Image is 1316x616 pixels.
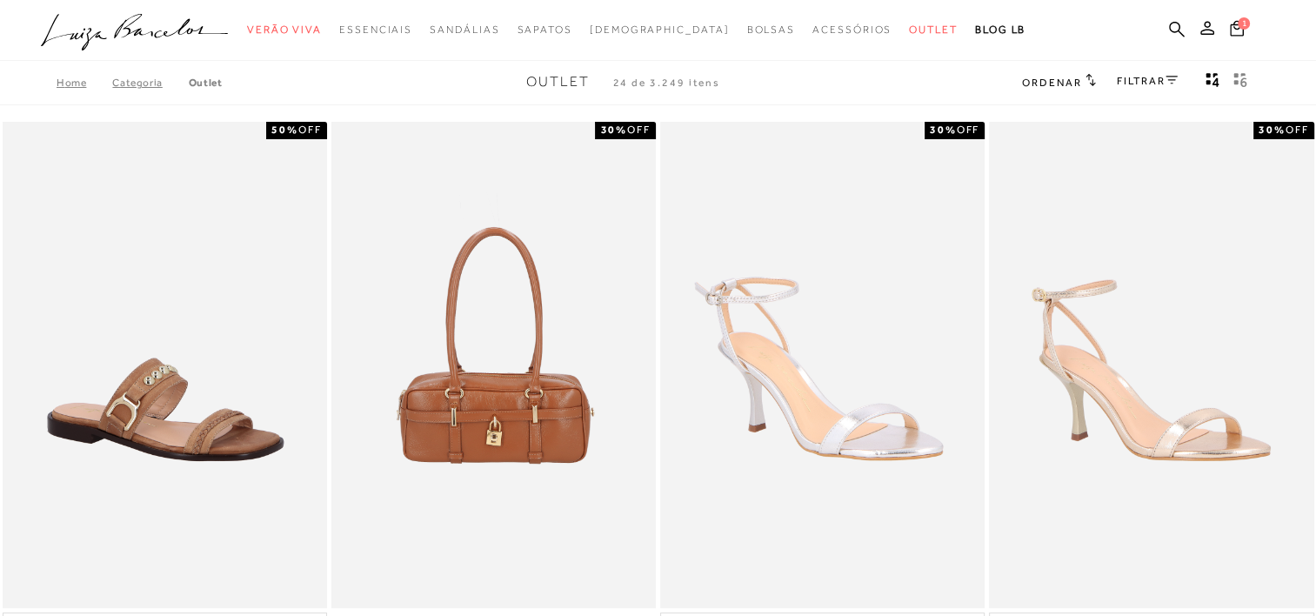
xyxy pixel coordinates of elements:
[1286,124,1309,136] span: OFF
[271,124,298,136] strong: 50%
[1117,75,1178,87] a: FILTRAR
[746,23,795,36] span: Bolsas
[930,124,957,136] strong: 30%
[1259,124,1286,136] strong: 30%
[627,124,651,136] span: OFF
[909,14,958,46] a: categoryNavScreenReaderText
[662,124,983,606] a: SANDÁLIA DE TIRAS FINAS METALIZADA PRATA E SALTO ALTO FINO SANDÁLIA DE TIRAS FINAS METALIZADA PRA...
[298,124,322,136] span: OFF
[662,124,983,606] img: SANDÁLIA DE TIRAS FINAS METALIZADA PRATA E SALTO ALTO FINO
[112,77,188,89] a: Categoria
[1225,19,1249,43] button: 1
[612,77,720,89] span: 24 de 3.249 itens
[991,124,1312,606] img: SANDÁLIA DE TIRAS FINAS METALIZADA DOURADA E SALTO ALTO FINO
[339,14,412,46] a: categoryNavScreenReaderText
[590,23,730,36] span: [DEMOGRAPHIC_DATA]
[525,74,589,90] span: Outlet
[1238,17,1250,30] span: 1
[746,14,795,46] a: categoryNavScreenReaderText
[812,14,892,46] a: categoryNavScreenReaderText
[333,124,654,606] img: BOLSA RETANGULAR COM ALÇAS ALONGADAS EM COURO CARAMELO MÉDIA
[1022,77,1081,89] span: Ordenar
[339,23,412,36] span: Essenciais
[4,124,325,606] a: RASTEIRA WESTERN EM COURO MARROM AMARULA RASTEIRA WESTERN EM COURO MARROM AMARULA
[247,23,322,36] span: Verão Viva
[1200,71,1225,94] button: Mostrar 4 produtos por linha
[333,124,654,606] a: BOLSA RETANGULAR COM ALÇAS ALONGADAS EM COURO CARAMELO MÉDIA BOLSA RETANGULAR COM ALÇAS ALONGADAS...
[189,77,223,89] a: Outlet
[812,23,892,36] span: Acessórios
[430,14,499,46] a: categoryNavScreenReaderText
[909,23,958,36] span: Outlet
[430,23,499,36] span: Sandálias
[975,23,1025,36] span: BLOG LB
[517,23,571,36] span: Sapatos
[956,124,979,136] span: OFF
[1228,71,1253,94] button: gridText6Desc
[4,124,325,606] img: RASTEIRA WESTERN EM COURO MARROM AMARULA
[590,14,730,46] a: noSubCategoriesText
[991,124,1312,606] a: SANDÁLIA DE TIRAS FINAS METALIZADA DOURADA E SALTO ALTO FINO SANDÁLIA DE TIRAS FINAS METALIZADA D...
[600,124,627,136] strong: 30%
[975,14,1025,46] a: BLOG LB
[247,14,322,46] a: categoryNavScreenReaderText
[517,14,571,46] a: categoryNavScreenReaderText
[57,77,112,89] a: Home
